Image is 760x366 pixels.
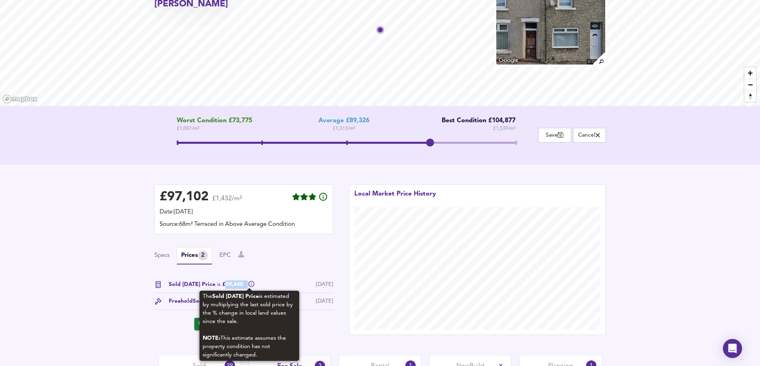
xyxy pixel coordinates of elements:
[354,190,436,207] div: Local Market Price History
[573,128,606,143] button: Cancel
[333,125,355,133] span: £ 1,313 / m²
[251,318,293,330] button: Zoopla History
[744,90,756,102] button: Reset bearing to north
[255,319,289,329] span: Zoopla History
[316,297,333,305] div: [DATE]
[318,117,369,125] div: Average £89,326
[2,94,38,104] a: Mapbox homepage
[160,220,328,229] div: Source: 68m² Terraced in Above Average Condition
[592,52,606,66] img: search
[206,298,213,304] span: for
[723,339,742,358] div: Open Intercom Messenger
[212,196,242,207] span: £1,432/m²
[198,251,208,260] div: 2
[194,318,246,330] button: Rightmove History
[493,125,515,133] span: £ 1,539 / m²
[154,251,170,260] button: Specs
[219,251,231,260] button: EPC
[160,208,328,217] div: Date: [DATE]
[198,319,242,329] span: Rightmove History
[177,247,212,264] button: Prices2
[744,79,756,90] button: Zoom out
[177,125,252,133] span: £ 1,087 / m²
[169,280,245,289] span: Sold [DATE] Price £59,440
[577,131,602,139] span: Cancel
[543,131,567,139] span: Save
[160,191,209,203] div: £ 97,102
[177,117,252,125] span: Worst Condition £73,775
[744,67,756,79] button: Zoom in
[193,297,235,305] span: Sold £26,000
[169,297,235,305] div: Freehold
[436,117,515,125] div: Best Condition £104,877
[538,128,571,143] button: Save
[316,280,333,289] div: [DATE]
[181,251,208,260] div: Prices
[217,282,221,287] span: is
